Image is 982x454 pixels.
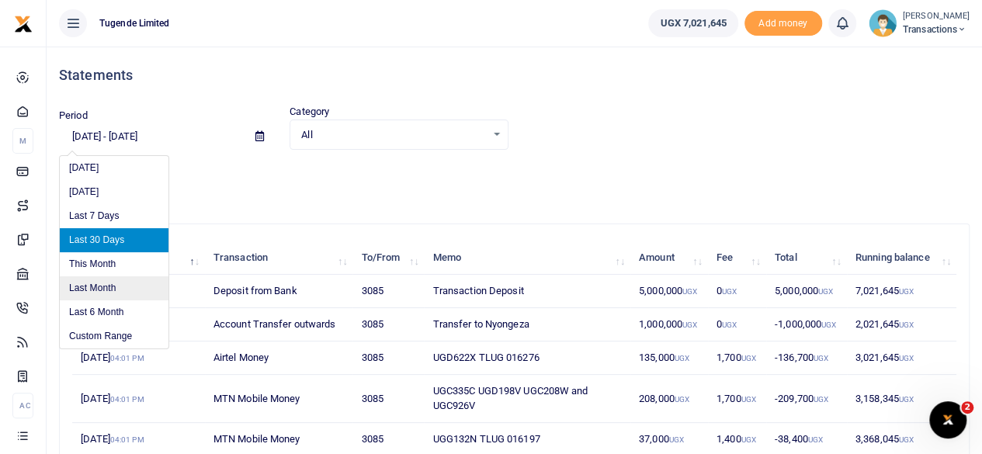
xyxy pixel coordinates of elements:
[869,9,897,37] img: profile-user
[424,275,630,308] td: Transaction Deposit
[60,276,168,300] li: Last Month
[741,435,755,444] small: UGX
[352,241,424,275] th: To/From: activate to sort column ascending
[722,287,737,296] small: UGX
[59,168,970,185] p: Download
[352,275,424,308] td: 3085
[899,435,914,444] small: UGX
[741,395,755,404] small: UGX
[205,375,353,423] td: MTN Mobile Money
[60,252,168,276] li: This Month
[899,395,914,404] small: UGX
[14,15,33,33] img: logo-small
[708,241,766,275] th: Fee: activate to sort column ascending
[60,228,168,252] li: Last 30 Days
[301,127,485,143] span: All
[814,354,828,362] small: UGX
[899,354,914,362] small: UGX
[424,308,630,341] td: Transfer to Nyongeza
[847,375,956,423] td: 3,158,345
[708,308,766,341] td: 0
[660,16,726,31] span: UGX 7,021,645
[424,341,630,375] td: UGD622X TLUG 016276
[899,321,914,329] small: UGX
[961,401,973,414] span: 2
[205,275,353,308] td: Deposit from Bank
[903,23,970,36] span: Transactions
[682,287,697,296] small: UGX
[59,108,88,123] label: Period
[847,308,956,341] td: 2,021,645
[352,341,424,375] td: 3085
[929,401,966,438] iframe: Intercom live chat
[744,11,822,36] span: Add money
[205,241,353,275] th: Transaction: activate to sort column ascending
[847,241,956,275] th: Running balance: activate to sort column ascending
[72,341,205,375] td: [DATE]
[59,123,243,150] input: select period
[722,321,737,329] small: UGX
[708,375,766,423] td: 1,700
[682,321,697,329] small: UGX
[72,375,205,423] td: [DATE]
[630,308,708,341] td: 1,000,000
[630,341,708,375] td: 135,000
[766,375,847,423] td: -209,700
[110,395,144,404] small: 04:01 PM
[424,241,630,275] th: Memo: activate to sort column ascending
[821,321,836,329] small: UGX
[642,9,744,37] li: Wallet ballance
[60,204,168,228] li: Last 7 Days
[766,275,847,308] td: 5,000,000
[205,341,353,375] td: Airtel Money
[630,375,708,423] td: 208,000
[744,11,822,36] li: Toup your wallet
[290,104,329,120] label: Category
[93,16,176,30] span: Tugende Limited
[766,308,847,341] td: -1,000,000
[847,341,956,375] td: 3,021,645
[869,9,970,37] a: profile-user [PERSON_NAME] Transactions
[352,375,424,423] td: 3085
[847,275,956,308] td: 7,021,645
[903,10,970,23] small: [PERSON_NAME]
[899,287,914,296] small: UGX
[808,435,823,444] small: UGX
[818,287,833,296] small: UGX
[675,395,689,404] small: UGX
[669,435,684,444] small: UGX
[205,308,353,341] td: Account Transfer outwards
[60,300,168,324] li: Last 6 Month
[12,393,33,418] li: Ac
[352,308,424,341] td: 3085
[14,17,33,29] a: logo-small logo-large logo-large
[708,341,766,375] td: 1,700
[60,180,168,204] li: [DATE]
[110,435,144,444] small: 04:01 PM
[814,395,828,404] small: UGX
[766,341,847,375] td: -136,700
[708,275,766,308] td: 0
[741,354,755,362] small: UGX
[630,241,708,275] th: Amount: activate to sort column ascending
[60,324,168,348] li: Custom Range
[675,354,689,362] small: UGX
[12,128,33,154] li: M
[110,354,144,362] small: 04:01 PM
[648,9,737,37] a: UGX 7,021,645
[424,375,630,423] td: UGC335C UGD198V UGC208W and UGC926V
[60,156,168,180] li: [DATE]
[766,241,847,275] th: Total: activate to sort column ascending
[59,67,970,84] h4: Statements
[744,16,822,28] a: Add money
[630,275,708,308] td: 5,000,000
